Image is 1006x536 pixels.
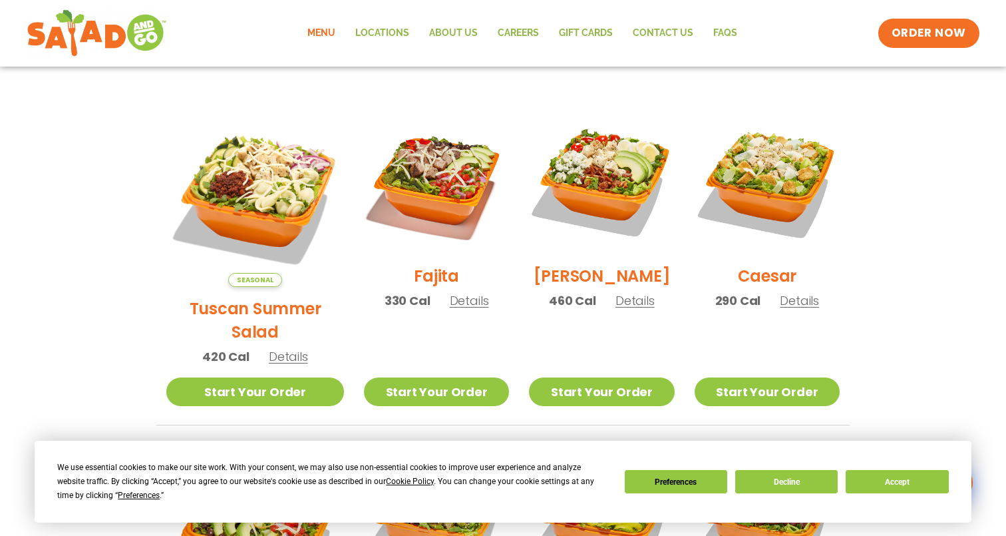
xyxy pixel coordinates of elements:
span: Details [615,292,655,309]
button: Preferences [625,470,727,493]
a: Start Your Order [695,378,840,406]
a: Careers [488,18,549,49]
span: Preferences [118,491,160,500]
a: Start Your Order [364,378,509,406]
span: Details [269,348,308,365]
span: Details [450,292,489,309]
a: ORDER NOW [878,19,979,48]
span: 460 Cal [549,292,596,310]
h2: [PERSON_NAME] [534,264,671,288]
span: ORDER NOW [892,25,966,41]
span: Seasonal [228,273,282,287]
a: GIFT CARDS [549,18,623,49]
img: Product photo for Caesar Salad [695,109,840,254]
img: new-SAG-logo-768×292 [27,7,167,60]
span: 330 Cal [385,292,430,310]
span: 420 Cal [202,348,250,366]
img: Product photo for Cobb Salad [529,109,674,254]
a: Start Your Order [166,378,344,406]
span: 290 Cal [715,292,761,310]
button: Decline [735,470,838,493]
h2: Tuscan Summer Salad [166,297,344,344]
span: Cookie Policy [386,477,434,486]
span: Details [780,292,819,309]
h2: Caesar [738,264,797,288]
a: FAQs [703,18,747,49]
a: Start Your Order [529,378,674,406]
a: Locations [345,18,419,49]
a: Contact Us [623,18,703,49]
a: About Us [419,18,488,49]
h2: Fajita [414,264,459,288]
div: We use essential cookies to make our site work. With your consent, we may also use non-essential ... [57,461,608,503]
button: Accept [846,470,948,493]
img: Product photo for Fajita Salad [364,109,509,254]
nav: Menu [297,18,747,49]
a: Menu [297,18,345,49]
img: Product photo for Tuscan Summer Salad [166,109,344,287]
div: Cookie Consent Prompt [35,441,971,523]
